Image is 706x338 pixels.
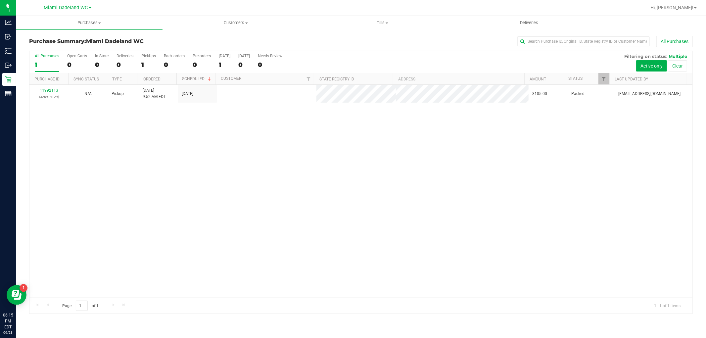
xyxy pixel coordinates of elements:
div: 0 [117,61,133,69]
span: Purchases [16,20,163,26]
span: Multiple [669,54,687,59]
iframe: Resource center unread badge [20,284,27,292]
iframe: Resource center [7,285,26,305]
span: Deliveries [511,20,547,26]
div: In Store [95,54,109,58]
a: Filter [303,73,314,84]
div: 0 [67,61,87,69]
inline-svg: Outbound [5,62,12,69]
h3: Purchase Summary: [29,38,250,44]
input: Search Purchase ID, Original ID, State Registry ID or Customer Name... [517,36,650,46]
div: [DATE] [219,54,230,58]
div: Needs Review [258,54,282,58]
a: 11992113 [40,88,58,93]
span: Not Applicable [84,91,92,96]
a: Status [568,76,583,81]
span: Pickup [112,91,124,97]
div: 0 [193,61,211,69]
inline-svg: Analytics [5,19,12,26]
a: Purchase ID [34,77,60,81]
a: Purchases [16,16,163,30]
th: Address [393,73,524,85]
a: Ordered [143,77,161,81]
inline-svg: Inventory [5,48,12,54]
span: Hi, [PERSON_NAME]! [650,5,693,10]
div: PickUps [141,54,156,58]
span: [EMAIL_ADDRESS][DOMAIN_NAME] [618,91,681,97]
span: Customers [163,20,309,26]
span: Filtering on status: [624,54,667,59]
div: Open Carts [67,54,87,58]
span: Packed [572,91,585,97]
p: (326914129) [33,94,65,100]
a: Amount [530,77,546,81]
a: Filter [598,73,609,84]
div: 0 [164,61,185,69]
p: 09/23 [3,330,13,335]
span: Page of 1 [57,301,104,311]
span: $105.00 [533,91,547,97]
div: [DATE] [238,54,250,58]
div: Back-orders [164,54,185,58]
a: Deliveries [456,16,602,30]
span: Tills [309,20,455,26]
a: Customer [221,76,241,81]
div: 1 [219,61,230,69]
span: Miami Dadeland WC [44,5,88,11]
inline-svg: Inbound [5,33,12,40]
div: 1 [35,61,59,69]
div: Pre-orders [193,54,211,58]
div: 0 [238,61,250,69]
div: Deliveries [117,54,133,58]
button: N/A [84,91,92,97]
a: Tills [309,16,456,30]
span: 1 - 1 of 1 items [649,301,686,311]
span: [DATE] [182,91,193,97]
button: Clear [668,60,687,72]
a: Sync Status [73,77,99,81]
a: Scheduled [182,76,212,81]
a: Last Updated By [615,77,648,81]
div: All Purchases [35,54,59,58]
inline-svg: Retail [5,76,12,83]
p: 06:15 PM EDT [3,312,13,330]
a: State Registry ID [319,77,354,81]
div: 1 [141,61,156,69]
span: [DATE] 9:52 AM EDT [143,87,166,100]
button: Active only [636,60,667,72]
input: 1 [76,301,88,311]
inline-svg: Reports [5,90,12,97]
div: 0 [258,61,282,69]
a: Customers [163,16,309,30]
span: Miami Dadeland WC [86,38,144,44]
a: Type [112,77,122,81]
div: 0 [95,61,109,69]
button: All Purchases [656,36,693,47]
